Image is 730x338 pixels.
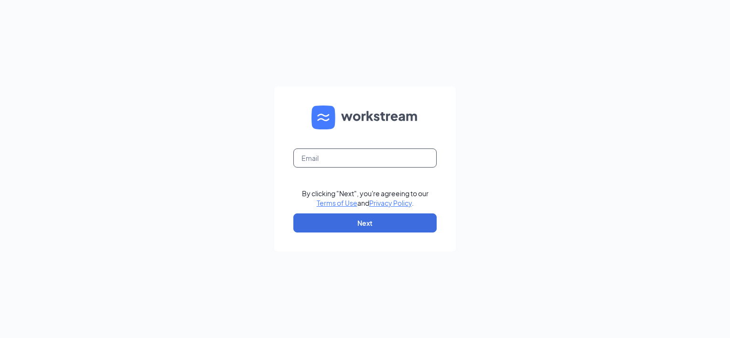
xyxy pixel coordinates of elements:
[302,189,429,208] div: By clicking "Next", you're agreeing to our and .
[293,148,437,168] input: Email
[311,106,419,129] img: WS logo and Workstream text
[293,213,437,232] button: Next
[317,199,357,207] a: Terms of Use
[369,199,412,207] a: Privacy Policy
